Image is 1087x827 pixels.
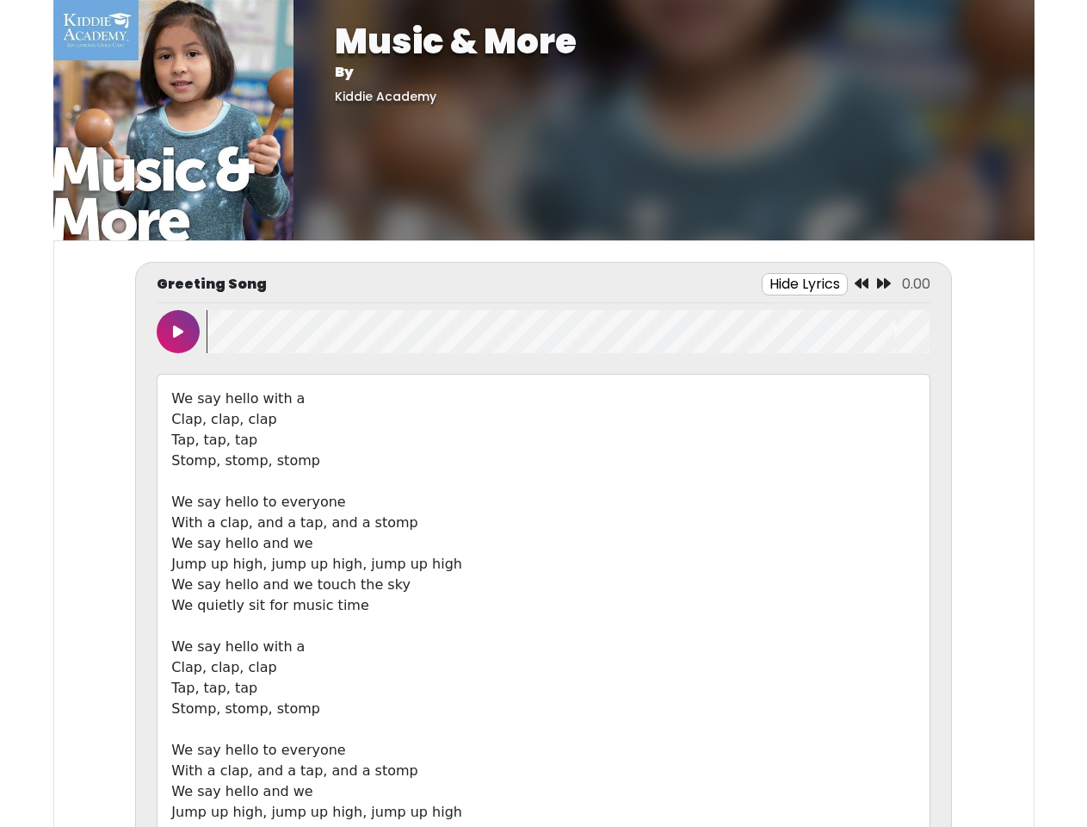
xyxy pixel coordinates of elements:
[157,274,267,295] p: Greeting Song
[762,273,848,295] button: Hide Lyrics
[335,21,993,62] h1: Music & More
[335,90,993,104] h5: Kiddie Academy
[902,274,930,294] span: 0.00
[335,62,993,83] p: By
